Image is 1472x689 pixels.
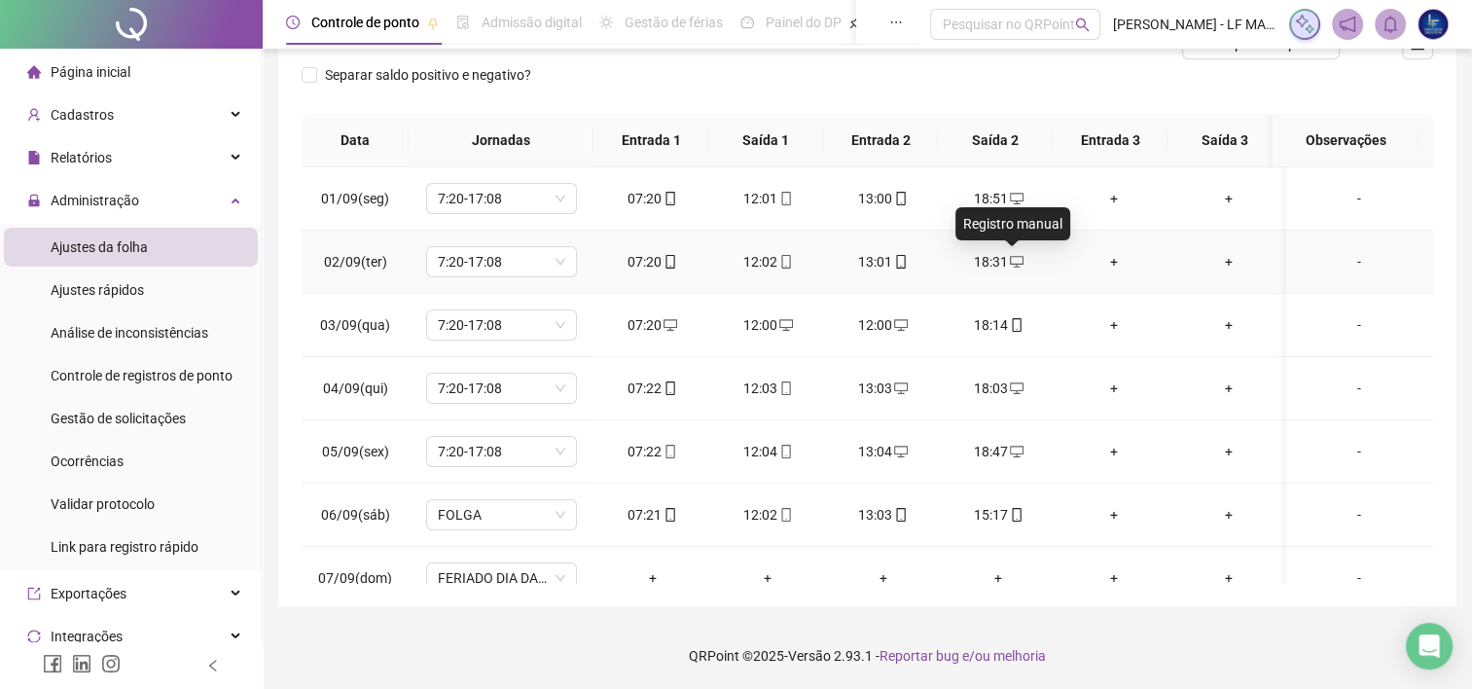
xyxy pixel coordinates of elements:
span: 7:20-17:08 [438,184,565,213]
span: 7:20-17:08 [438,310,565,340]
span: notification [1339,16,1356,33]
div: 13:00 [841,188,925,209]
div: 12:02 [726,251,810,272]
span: Painel do DP [766,15,842,30]
span: Ajustes da folha [51,239,148,255]
span: search [1075,18,1090,32]
span: 05/09(sex) [322,444,389,459]
span: bell [1382,16,1399,33]
div: 13:01 [841,251,925,272]
span: 02/09(ter) [324,254,387,270]
span: Separar saldo positivo e negativo? [317,64,539,86]
span: [PERSON_NAME] - LF MANUTENÇÃO INDUSTRIAL [1112,14,1276,35]
span: mobile [892,255,908,269]
th: Data [302,114,409,167]
span: sync [27,630,41,643]
span: Ajustes rápidos [51,282,144,298]
div: + [1187,441,1272,462]
div: 18:03 [956,378,1041,399]
div: - [1302,188,1417,209]
span: desktop [1008,255,1023,269]
div: + [1071,441,1156,462]
div: 12:00 [841,314,925,336]
span: Versão [788,648,831,664]
span: mobile [777,508,793,522]
span: mobile [662,255,677,269]
span: mobile [777,445,793,458]
div: 07:22 [610,378,695,399]
span: pushpin [427,18,439,29]
th: Saída 2 [938,114,1053,167]
div: + [1071,378,1156,399]
span: instagram [101,654,121,673]
span: Gestão de férias [625,15,723,30]
div: + [1071,251,1156,272]
div: 18:47 [956,441,1041,462]
div: + [1187,314,1272,336]
img: 50767 [1418,10,1448,39]
span: mobile [777,192,793,205]
span: dashboard [740,16,754,29]
div: 13:04 [841,441,925,462]
span: user-add [27,108,41,122]
span: desktop [1008,192,1023,205]
th: Saída 3 [1167,114,1282,167]
div: 12:02 [726,504,810,526]
span: mobile [892,192,908,205]
div: + [1071,188,1156,209]
span: Cadastros [51,107,114,123]
span: mobile [777,255,793,269]
span: linkedin [72,654,91,673]
div: 18:51 [956,188,1041,209]
span: left [206,659,220,672]
span: pushpin [849,18,861,29]
div: + [1071,504,1156,526]
span: Página inicial [51,64,130,80]
div: Registro manual [955,207,1070,240]
div: + [956,567,1041,589]
span: lock [27,194,41,207]
span: mobile [662,445,677,458]
div: 18:31 [956,251,1041,272]
div: 15:17 [956,504,1041,526]
span: 7:20-17:08 [438,437,565,466]
span: Controle de ponto [311,15,419,30]
span: Reportar bug e/ou melhoria [880,648,1046,664]
span: desktop [892,445,908,458]
span: mobile [777,381,793,395]
div: - [1302,441,1417,462]
span: mobile [1008,508,1023,522]
div: 07:22 [610,441,695,462]
span: 7:20-17:08 [438,374,565,403]
div: 07:20 [610,251,695,272]
span: mobile [662,381,677,395]
div: + [610,567,695,589]
div: 07:21 [610,504,695,526]
div: 12:01 [726,188,810,209]
div: + [1071,314,1156,336]
span: Admissão digital [482,15,582,30]
span: Integrações [51,629,123,644]
span: FOLGA [438,500,565,529]
img: sparkle-icon.fc2bf0ac1784a2077858766a79e2daf3.svg [1294,14,1315,35]
span: 06/09(sáb) [321,507,390,523]
span: desktop [1008,445,1023,458]
span: Controle de registros de ponto [51,368,233,383]
th: Entrada 2 [823,114,938,167]
span: desktop [892,381,908,395]
div: 12:03 [726,378,810,399]
th: Jornadas [409,114,593,167]
th: Observações [1273,114,1418,167]
span: desktop [1008,381,1023,395]
div: - [1302,314,1417,336]
div: + [841,567,925,589]
span: clock-circle [286,16,300,29]
span: Administração [51,193,139,208]
span: mobile [1008,318,1023,332]
div: Open Intercom Messenger [1406,623,1453,670]
span: desktop [777,318,793,332]
div: + [1187,188,1272,209]
th: Entrada 1 [593,114,708,167]
span: Observações [1288,129,1403,151]
div: - [1302,251,1417,272]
